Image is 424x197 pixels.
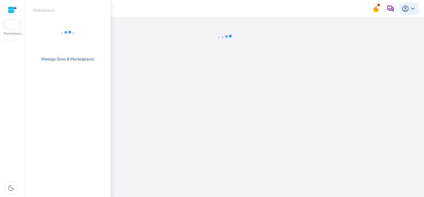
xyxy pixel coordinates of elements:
[4,31,21,36] p: Marketplace
[409,5,417,12] span: keyboard_arrow_down
[7,184,15,192] span: dark_mode
[28,7,107,13] p: Marketplaces
[402,5,409,12] span: account_circle
[36,54,99,65] a: Manage Geos & Marketplaces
